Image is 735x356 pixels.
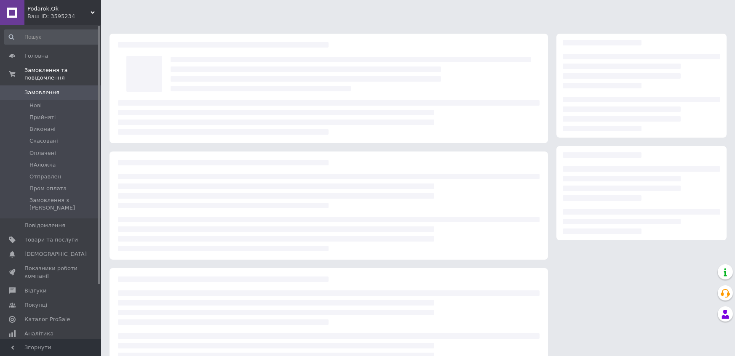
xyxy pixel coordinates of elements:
[24,236,78,244] span: Товари та послуги
[24,89,59,96] span: Замовлення
[24,301,47,309] span: Покупці
[24,265,78,280] span: Показники роботи компанії
[29,173,61,181] span: Отправлен
[29,137,58,145] span: Скасовані
[29,114,56,121] span: Прийняті
[29,161,56,169] span: НАложка
[29,197,98,212] span: Замовлення з [PERSON_NAME]
[29,185,67,192] span: Пром оплата
[27,5,91,13] span: Podarok.Ok
[27,13,101,20] div: Ваш ID: 3595234
[29,125,56,133] span: Виконані
[24,287,46,295] span: Відгуки
[24,222,65,229] span: Повідомлення
[4,29,99,45] input: Пошук
[29,102,42,109] span: Нові
[24,66,101,82] span: Замовлення та повідомлення
[24,316,70,323] span: Каталог ProSale
[29,149,56,157] span: Оплачені
[24,250,87,258] span: [DEMOGRAPHIC_DATA]
[24,330,53,337] span: Аналітика
[24,52,48,60] span: Головна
